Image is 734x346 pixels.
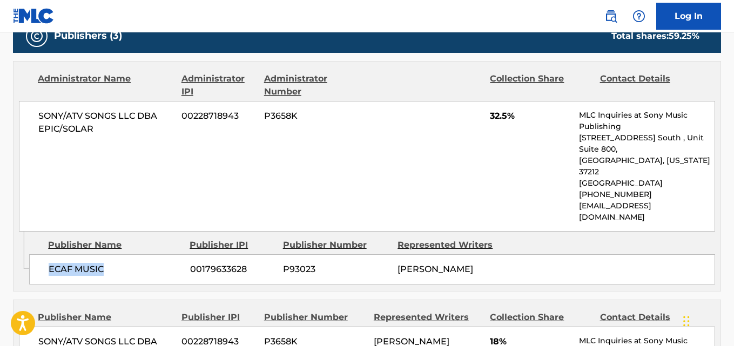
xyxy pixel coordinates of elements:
p: [EMAIL_ADDRESS][DOMAIN_NAME] [579,200,715,223]
a: Public Search [600,5,622,27]
p: MLC Inquiries at Sony Music Publishing [579,110,715,132]
span: 32.5% [490,110,571,123]
div: Represented Writers [398,239,504,252]
h5: Publishers (3) [54,30,122,42]
p: [STREET_ADDRESS] South , Unit Suite 800, [579,132,715,155]
div: Publisher IPI [181,311,256,324]
img: help [632,10,645,23]
div: Contact Details [600,72,702,98]
div: Help [628,5,650,27]
div: Publisher Name [48,239,181,252]
a: Log In [656,3,721,30]
span: 00179633628 [190,263,275,276]
div: Contact Details [600,311,702,324]
img: search [604,10,617,23]
div: Collection Share [490,72,591,98]
iframe: Chat Widget [680,294,734,346]
div: Total shares: [611,30,699,43]
div: Publisher Name [38,311,173,324]
div: Represented Writers [374,311,482,324]
span: P3658K [264,110,366,123]
span: P93023 [283,263,389,276]
div: Drag [683,305,690,337]
img: Publishers [30,30,43,43]
div: Publisher Number [283,239,390,252]
span: SONY/ATV SONGS LLC DBA EPIC/SOLAR [38,110,173,135]
span: ECAF MUSIC [49,263,182,276]
p: [PHONE_NUMBER] [579,189,715,200]
div: Administrator Number [264,72,366,98]
div: Publisher IPI [190,239,274,252]
img: MLC Logo [13,8,55,24]
span: 59.25 % [669,31,699,41]
p: [GEOGRAPHIC_DATA] [579,178,715,189]
div: Administrator IPI [181,72,256,98]
div: Collection Share [490,311,591,324]
div: Publisher Number [264,311,366,324]
div: Administrator Name [38,72,173,98]
p: [GEOGRAPHIC_DATA], [US_STATE] 37212 [579,155,715,178]
span: [PERSON_NAME] [398,264,473,274]
span: 00228718943 [181,110,256,123]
